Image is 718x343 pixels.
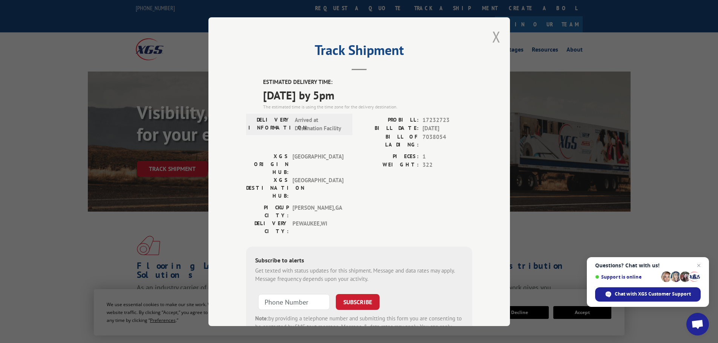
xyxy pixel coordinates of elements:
span: [GEOGRAPHIC_DATA] [292,176,343,200]
span: [PERSON_NAME] , GA [292,203,343,219]
span: Chat with XGS Customer Support [615,291,691,297]
div: Open chat [686,313,709,335]
label: XGS DESTINATION HUB: [246,176,289,200]
label: WEIGHT: [359,161,419,169]
label: PROBILL: [359,116,419,124]
div: by providing a telephone number and submitting this form you are consenting to be contacted by SM... [255,314,463,340]
span: Arrived at Destination Facility [295,116,346,133]
div: The estimated time is using the time zone for the delivery destination. [263,103,472,110]
span: PEWAUKEE , WI [292,219,343,235]
span: Questions? Chat with us! [595,262,701,268]
strong: Note: [255,314,268,322]
label: BILL DATE: [359,124,419,133]
span: [DATE] [423,124,472,133]
label: XGS ORIGIN HUB: [246,152,289,176]
button: SUBSCRIBE [336,294,380,309]
span: [GEOGRAPHIC_DATA] [292,152,343,176]
span: 322 [423,161,472,169]
div: Chat with XGS Customer Support [595,287,701,302]
label: ESTIMATED DELIVERY TIME: [263,78,472,87]
span: Close chat [694,261,703,270]
span: Support is online [595,274,658,280]
label: PIECES: [359,152,419,161]
div: Get texted with status updates for this shipment. Message and data rates may apply. Message frequ... [255,266,463,283]
button: Close modal [492,27,501,47]
label: DELIVERY CITY: [246,219,289,235]
input: Phone Number [258,294,330,309]
div: Subscribe to alerts [255,255,463,266]
span: [DATE] by 5pm [263,86,472,103]
span: 7038054 [423,133,472,148]
label: PICKUP CITY: [246,203,289,219]
label: BILL OF LADING: [359,133,419,148]
span: 17232723 [423,116,472,124]
label: DELIVERY INFORMATION: [248,116,291,133]
span: 1 [423,152,472,161]
h2: Track Shipment [246,45,472,59]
